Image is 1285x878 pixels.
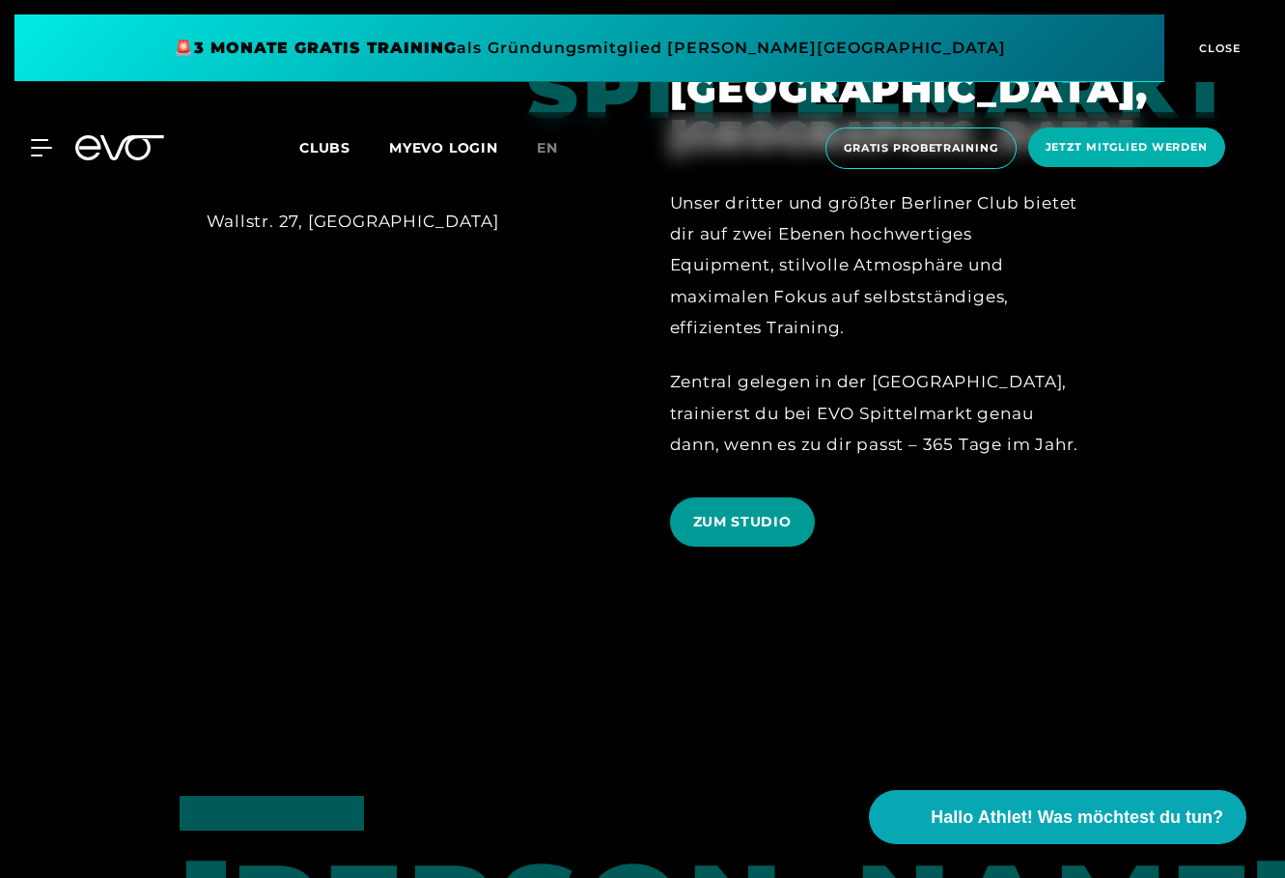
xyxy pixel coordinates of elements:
span: Gratis Probetraining [844,140,998,156]
div: Zentral gelegen in der [GEOGRAPHIC_DATA], trainierst du bei EVO Spittelmarkt genau dann, wenn es ... [670,366,1079,460]
button: CLOSE [1164,14,1271,82]
div: Wallstr. 27, [GEOGRAPHIC_DATA] [207,206,500,237]
button: Hallo Athlet! Was möchtest du tun? [869,790,1246,844]
a: Clubs [299,138,389,156]
a: en [537,137,581,159]
span: en [537,139,558,156]
span: Hallo Athlet! Was möchtest du tun? [931,805,1223,831]
a: Gratis Probetraining [820,127,1022,169]
a: Jetzt Mitglied werden [1022,127,1231,169]
a: MYEVO LOGIN [389,139,498,156]
span: CLOSE [1194,40,1242,57]
a: ZUM STUDIO [670,483,823,561]
span: ZUM STUDIO [693,512,792,532]
span: Jetzt Mitglied werden [1046,139,1208,156]
div: Unser dritter und größter Berliner Club bietet dir auf zwei Ebenen hochwertiges Equipment, stilvo... [670,187,1079,343]
span: Clubs [299,139,350,156]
